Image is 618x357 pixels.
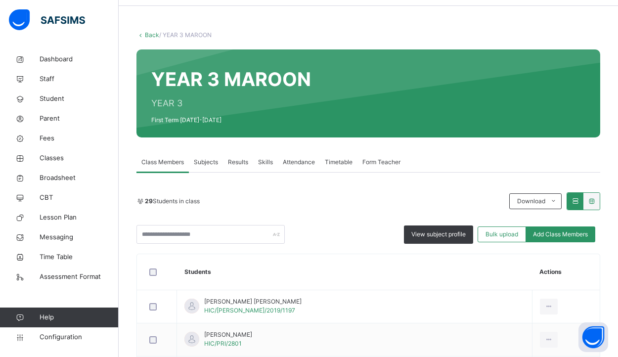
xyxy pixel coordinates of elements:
span: CBT [40,193,119,203]
span: Form Teacher [362,158,400,167]
span: Dashboard [40,54,119,64]
th: Actions [532,254,600,290]
span: Parent [40,114,119,124]
b: 29 [145,197,153,205]
span: Fees [40,134,119,143]
span: Student [40,94,119,104]
span: [PERSON_NAME] [PERSON_NAME] [204,297,302,306]
span: First Term [DATE]-[DATE] [151,116,311,125]
span: Students in class [145,197,200,206]
img: safsims [9,9,85,30]
span: Download [517,197,545,206]
span: Configuration [40,332,118,342]
span: View subject profile [411,230,466,239]
span: / YEAR 3 MAROON [159,31,212,39]
span: Timetable [325,158,353,167]
a: Back [145,31,159,39]
span: Time Table [40,252,119,262]
th: Students [177,254,532,290]
span: Skills [258,158,273,167]
span: HIC/[PERSON_NAME]/2019/1197 [204,307,295,314]
span: Classes [40,153,119,163]
span: Add Class Members [533,230,588,239]
span: Results [228,158,248,167]
span: HIC/PRI/2801 [204,340,242,347]
span: Bulk upload [486,230,518,239]
span: Assessment Format [40,272,119,282]
span: [PERSON_NAME] [204,330,252,339]
button: Open asap [578,322,608,352]
span: Broadsheet [40,173,119,183]
span: Class Members [141,158,184,167]
span: Attendance [283,158,315,167]
span: Help [40,312,118,322]
span: Staff [40,74,119,84]
span: Messaging [40,232,119,242]
span: Lesson Plan [40,213,119,223]
span: Subjects [194,158,218,167]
